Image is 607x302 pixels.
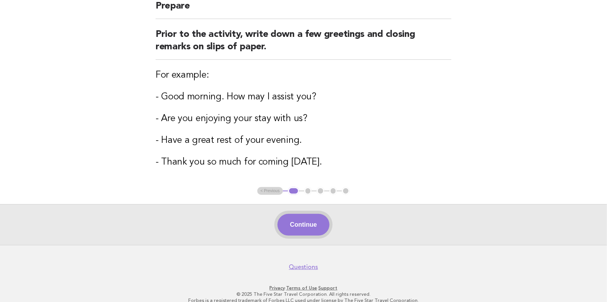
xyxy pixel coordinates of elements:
a: Support [319,285,338,291]
a: Terms of Use [286,285,317,291]
p: © 2025 The Five Star Travel Corporation. All rights reserved. [66,291,541,297]
h2: Prior to the activity, write down a few greetings and closing remarks on slips of paper. [156,28,451,60]
h3: - Have a great rest of your evening. [156,134,451,147]
h3: - Thank you so much for coming [DATE]. [156,156,451,168]
a: Privacy [270,285,285,291]
button: Continue [277,214,329,236]
a: Questions [289,263,318,271]
p: · · [66,285,541,291]
h3: - Good morning. How may I assist you? [156,91,451,103]
h3: - Are you enjoying your stay with us? [156,113,451,125]
h3: For example: [156,69,451,82]
button: 1 [288,187,299,195]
